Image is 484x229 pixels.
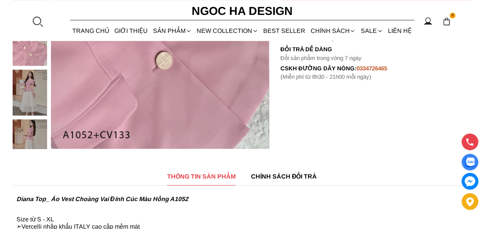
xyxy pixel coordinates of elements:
[280,46,472,52] h6: Đổi trả dễ dàng
[385,21,414,41] a: LIÊN HỆ
[442,17,451,26] img: img-CART-ICON-ksit0nf1
[308,21,358,41] div: Chính sách
[194,21,261,41] a: NEW COLLECTION
[280,73,371,80] font: (Miễn phí từ 8h30 - 21h00 mỗi ngày)
[112,21,150,41] a: GIỚI THIỆU
[356,65,387,71] font: 0334726465
[13,20,47,66] img: Diana Top_ Áo Vest Choàng Vai Đính Cúc Màu Hồng A1052_mini_9
[465,158,474,167] img: Display image
[280,55,362,61] font: Đổi sản phẩm trong vòng 7 ngày
[13,119,47,165] img: Diana Top_ Áo Vest Choàng Vai Đính Cúc Màu Hồng A1052_mini_11
[251,172,317,181] span: CHÍNH SÁCH ĐỔI TRẢ
[13,70,47,115] img: Diana Top_ Áo Vest Choàng Vai Đính Cúc Màu Hồng A1052_mini_10
[185,2,300,20] a: Ngoc Ha Design
[461,173,478,190] a: messenger
[16,196,188,202] strong: Diana Top_ Áo Vest Choàng Vai Đính Cúc Màu Hồng A1052
[358,21,385,41] a: SALE
[70,21,112,41] a: TRANG CHỦ
[261,21,308,41] a: BEST SELLER
[280,65,357,71] font: cskh đường dây nóng:
[167,172,236,181] span: THÔNG TIN SẢN PHẨM
[450,13,456,19] span: 0
[461,154,478,171] a: Display image
[150,21,194,41] div: SẢN PHẨM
